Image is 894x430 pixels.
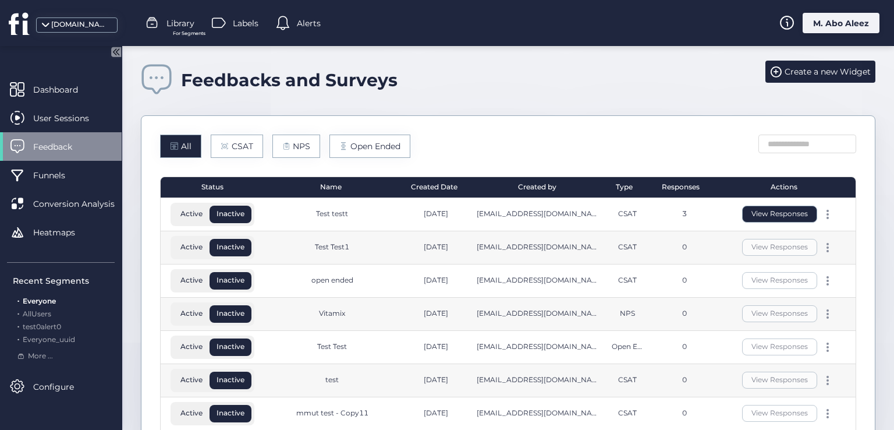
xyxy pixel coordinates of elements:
[612,275,643,286] div: CSAT
[173,242,210,252] span: Active
[477,242,602,253] div: [EMAIL_ADDRESS][DOMAIN_NAME]
[269,308,395,319] div: Vitamix
[652,408,715,419] div: 0
[173,209,210,219] span: Active
[173,308,210,319] span: Active
[173,375,210,385] span: Active
[13,274,115,287] div: Recent Segments
[398,177,470,198] div: Created Date
[405,209,467,220] div: [DATE]
[171,369,254,392] mat-button-toggle-group: Switch State
[477,375,602,386] div: [EMAIL_ADDRESS][DOMAIN_NAME]
[645,177,716,198] div: Responses
[652,341,715,353] div: 0
[171,203,254,226] mat-button-toggle-group: Switch State
[181,140,191,153] span: All
[604,177,645,198] div: Type
[652,308,715,319] div: 0
[269,341,395,353] div: Test Test
[716,177,851,198] div: Actions
[233,17,258,30] span: Labels
[166,17,194,30] span: Library
[232,140,253,153] span: CSAT
[33,169,83,182] span: Funnels
[23,297,56,305] span: Everyone
[612,209,643,220] div: CSAT
[171,236,254,259] mat-button-toggle-group: Switch State
[33,380,91,393] span: Configure
[23,322,61,331] span: test0alert0
[269,375,395,386] div: test
[33,83,95,96] span: Dashboard
[173,275,210,286] span: Active
[269,242,395,253] div: Test Test1
[210,308,251,319] span: Inactive
[612,242,643,253] div: CSAT
[28,351,53,362] span: More ...
[405,242,467,253] div: [DATE]
[405,375,467,386] div: [DATE]
[173,30,205,37] span: For Segments
[405,308,467,319] div: [DATE]
[652,275,715,286] div: 0
[477,341,602,353] div: [EMAIL_ADDRESS][DOMAIN_NAME]
[210,275,251,286] span: Inactive
[23,309,51,318] span: AllUsers
[161,177,264,198] div: Status
[405,408,467,419] div: [DATE]
[17,333,19,344] span: .
[652,242,715,253] div: 0
[803,13,879,33] div: M. Abo Aleez
[210,341,251,352] span: Inactive
[405,341,467,353] div: [DATE]
[17,307,19,318] span: .
[477,408,602,419] div: [EMAIL_ADDRESS][DOMAIN_NAME]
[264,177,398,198] div: Name
[612,375,643,386] div: CSAT
[742,405,817,422] button: View Responses
[742,206,817,223] button: View Responses
[269,209,395,220] div: Test testt
[17,320,19,331] span: .
[269,408,395,419] div: mmut test - Copy11
[612,408,643,419] div: CSAT
[171,402,254,425] mat-button-toggle-group: Switch State
[33,226,93,239] span: Heatmaps
[33,112,107,125] span: User Sessions
[171,269,254,292] mat-button-toggle-group: Switch State
[210,209,251,219] span: Inactive
[210,375,251,385] span: Inactive
[51,19,109,30] div: [DOMAIN_NAME]
[181,69,398,91] div: Feedbacks and Surveys
[33,140,90,153] span: Feedback
[33,198,132,210] span: Conversion Analysis
[652,375,715,386] div: 0
[612,341,643,353] div: Open Ended
[297,17,321,30] span: Alerts
[405,275,467,286] div: [DATE]
[210,242,251,252] span: Inactive
[171,336,254,359] mat-button-toggle-group: Switch State
[742,339,817,355] button: View Responses
[477,308,602,319] div: [EMAIL_ADDRESS][DOMAIN_NAME]
[742,372,817,389] button: View Responses
[477,209,602,220] div: [EMAIL_ADDRESS][DOMAIN_NAME]
[477,275,602,286] div: [EMAIL_ADDRESS][DOMAIN_NAME]
[742,305,817,322] button: View Responses
[293,140,310,153] span: NPS
[17,294,19,305] span: .
[350,140,400,153] span: Open Ended
[470,177,604,198] div: Created by
[171,302,254,326] mat-button-toggle-group: Switch State
[173,341,210,352] span: Active
[742,239,817,256] button: View Responses
[23,335,75,344] span: Everyone_uuid
[785,65,871,78] span: Create a new Widget
[173,408,210,418] span: Active
[612,308,643,319] div: NPS
[269,275,395,286] div: open ended
[210,408,251,418] span: Inactive
[742,272,817,289] button: View Responses
[652,209,715,220] div: 3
